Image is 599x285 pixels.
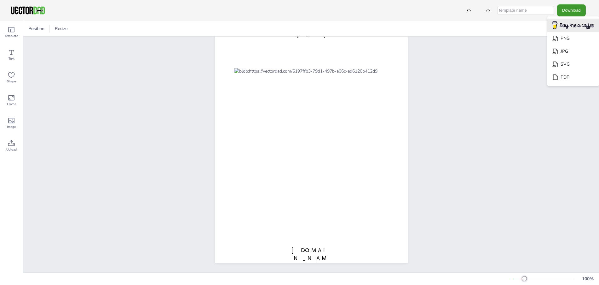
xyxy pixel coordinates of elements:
[7,124,16,129] span: Image
[498,6,554,15] input: template name
[557,4,586,16] button: Download
[547,58,599,71] li: SVG
[547,32,599,45] li: PNG
[547,71,599,84] li: PDF
[52,24,70,34] button: Resize
[547,45,599,58] li: JPG
[27,26,46,32] span: Position
[7,79,16,84] span: Shape
[6,147,17,152] span: Upload
[5,33,18,39] span: Template
[10,6,46,15] img: VectorDad-1.png
[548,19,598,32] img: buymecoffee.png
[297,30,325,38] span: [US_STATE]
[7,102,16,107] span: Frame
[547,16,599,86] ul: Download
[9,56,14,61] span: Text
[580,276,595,282] div: 100 %
[291,247,331,270] span: [DOMAIN_NAME]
